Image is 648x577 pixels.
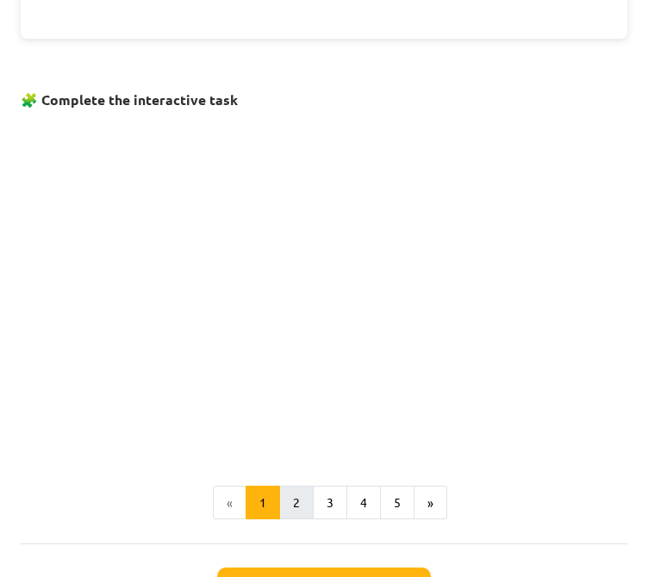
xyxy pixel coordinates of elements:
button: 1 [246,486,280,520]
button: 4 [346,486,381,520]
nav: Page navigation example [21,486,627,520]
strong: 🧩 Complete the interactive task [21,90,238,109]
button: 5 [380,486,414,520]
button: 3 [313,486,347,520]
button: 2 [279,486,314,520]
button: » [414,486,447,520]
